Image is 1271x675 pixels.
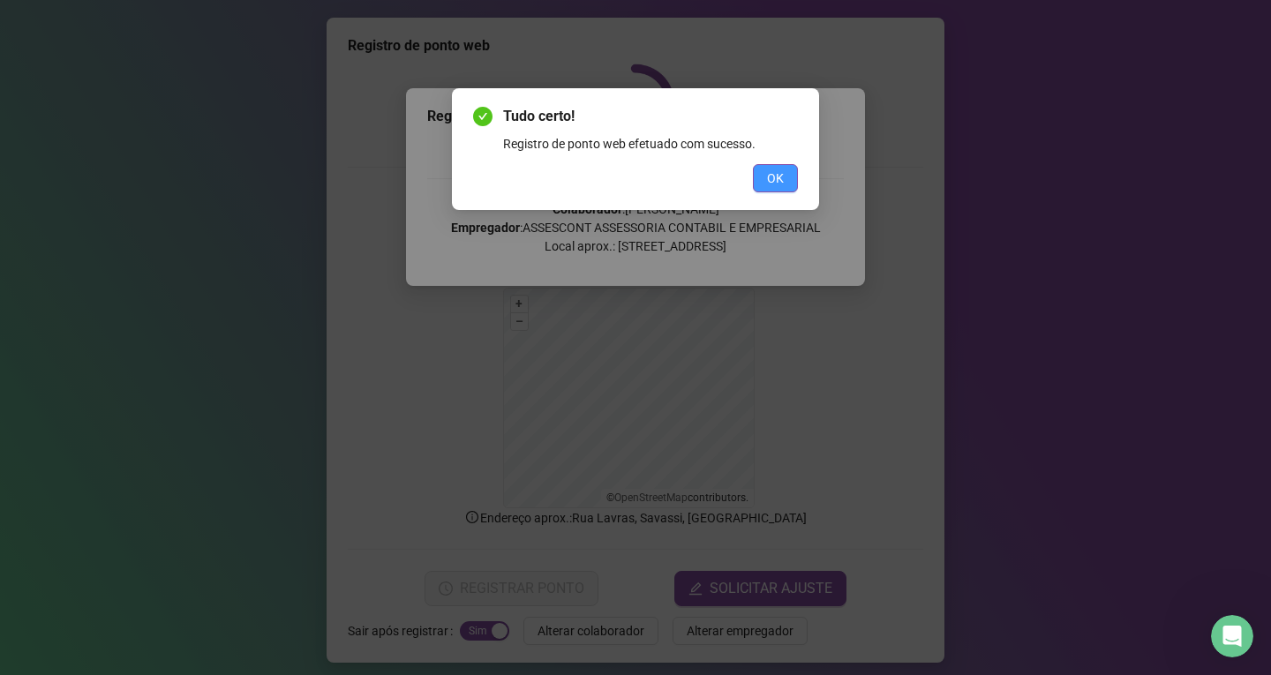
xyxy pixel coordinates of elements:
[767,169,784,188] span: OK
[1211,615,1253,657] iframe: Intercom live chat
[473,107,493,126] span: check-circle
[503,106,798,127] span: Tudo certo!
[503,134,798,154] div: Registro de ponto web efetuado com sucesso.
[753,164,798,192] button: OK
